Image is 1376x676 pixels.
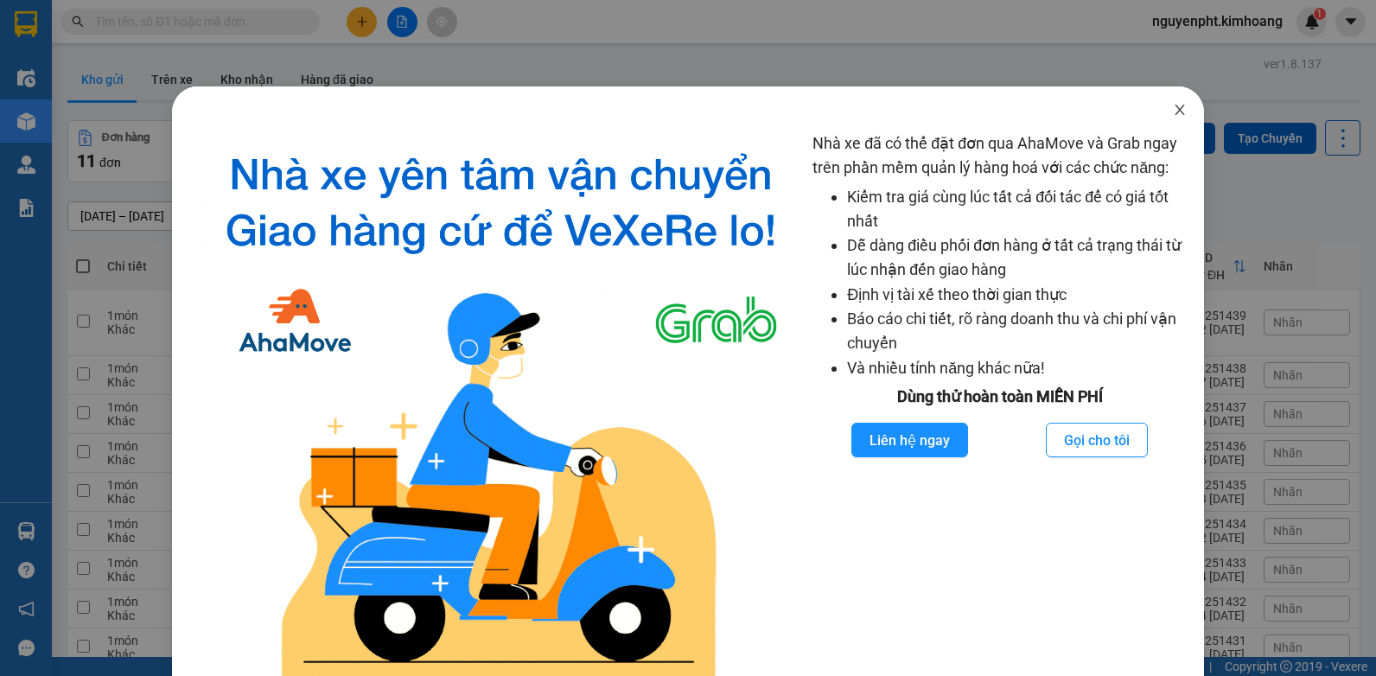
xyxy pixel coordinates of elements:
[1046,423,1148,457] button: Gọi cho tôi
[1173,103,1187,117] span: close
[851,423,968,457] button: Liên hệ ngay
[1064,430,1130,451] span: Gọi cho tôi
[847,233,1187,283] li: Dễ dàng điều phối đơn hàng ở tất cả trạng thái từ lúc nhận đến giao hàng
[812,385,1187,409] div: Dùng thử hoàn toàn MIỄN PHÍ
[870,430,950,451] span: Liên hệ ngay
[847,283,1187,307] li: Định vị tài xế theo thời gian thực
[847,185,1187,234] li: Kiểm tra giá cùng lúc tất cả đối tác để có giá tốt nhất
[847,356,1187,380] li: Và nhiều tính năng khác nữa!
[847,307,1187,356] li: Báo cáo chi tiết, rõ ràng doanh thu và chi phí vận chuyển
[1156,86,1204,135] button: Close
